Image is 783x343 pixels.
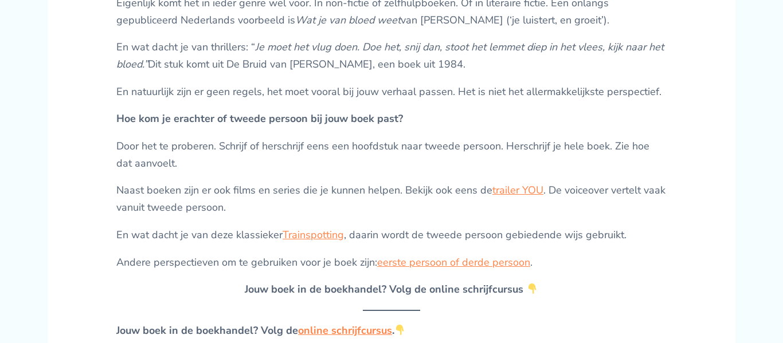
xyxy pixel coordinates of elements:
a: eerste persoon of derde persoon [377,255,530,269]
a: Trainspotting [283,228,344,242]
p: Andere perspectieven om te gebruiken voor je boek zijn: . [116,254,667,271]
p: En natuurlijk zijn er geen regels, het moet vooral bij jouw verhaal passen. Het is niet het aller... [116,84,667,101]
strong: Jouw boek in de boekhandel? Volg de online schrijfcursus [245,282,523,296]
em: Wat je van bloed weet [295,13,401,27]
p: Door het te proberen. Schrijf of herschrijf eens een hoofdstuk naar tweede persoon. Herschrijf je... [116,138,667,172]
em: Je moet het vlug doen. Doe het, snij dan, stoot het lemmet diep in het vlees, kijk naar het bloed.” [116,40,664,71]
a: online schrijfcursus [298,324,392,337]
img: 👇 [395,325,405,335]
a: trailer YOU [492,183,543,197]
p: Naast boeken zijn er ook films en series die je kunnen helpen. Bekijk ook eens de . De voiceover ... [116,182,667,216]
strong: Hoe kom je erachter of tweede persoon bij jouw boek past? [116,112,403,125]
p: En wat dacht je van thrillers: “ Dit stuk komt uit De Bruid van [PERSON_NAME], een boek uit 1984. [116,39,667,73]
p: En wat dacht je van deze klassieker , daarin wordt de tweede persoon gebiedende wijs gebruikt. [116,227,667,244]
img: 👇 [527,283,538,294]
strong: Jouw boek in de boekhandel? Volg de . [116,324,394,337]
